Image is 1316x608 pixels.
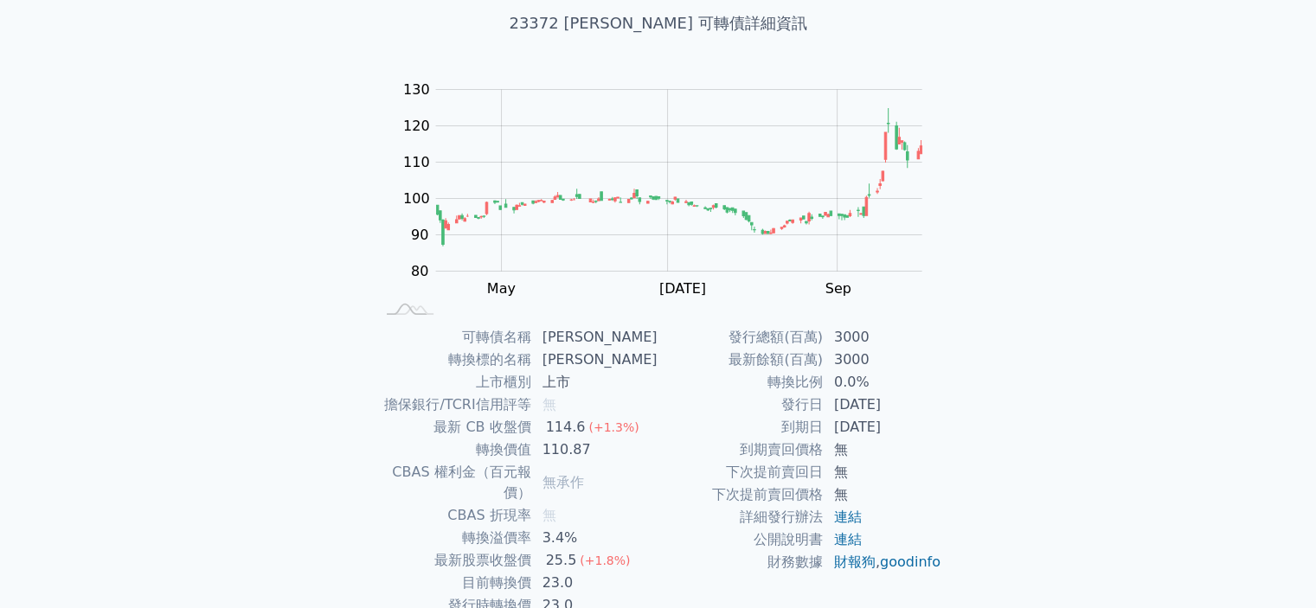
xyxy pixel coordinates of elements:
td: [DATE] [824,394,942,416]
td: 下次提前賣回日 [658,461,824,483]
td: 最新餘額(百萬) [658,349,824,371]
td: [PERSON_NAME] [532,349,658,371]
td: CBAS 折現率 [375,504,532,527]
td: [DATE] [824,416,942,438]
tspan: 80 [411,263,428,279]
span: (+1.3%) [588,420,639,434]
td: 無 [824,438,942,461]
td: [PERSON_NAME] [532,326,658,349]
td: , [824,551,942,573]
td: 目前轉換價 [375,572,532,594]
td: 上市 [532,371,658,394]
td: 上市櫃別 [375,371,532,394]
div: 114.6 [542,417,589,438]
div: 25.5 [542,550,581,571]
td: 公開說明書 [658,528,824,551]
span: (+1.8%) [580,554,630,567]
td: 轉換溢價率 [375,527,532,549]
tspan: [DATE] [659,280,706,297]
td: 23.0 [532,572,658,594]
g: Chart [394,81,947,332]
tspan: 120 [403,118,430,134]
tspan: 100 [403,190,430,207]
a: 連結 [834,509,862,525]
a: goodinfo [880,554,940,570]
tspan: 110 [403,154,430,170]
td: 3000 [824,326,942,349]
a: 財報狗 [834,554,876,570]
td: 可轉債名稱 [375,326,532,349]
td: 轉換價值 [375,438,532,461]
td: 轉換標的名稱 [375,349,532,371]
td: 到期日 [658,416,824,438]
a: 連結 [834,531,862,547]
td: 下次提前賣回價格 [658,483,824,506]
td: 110.87 [532,438,658,461]
span: 無 [542,396,556,413]
td: 無 [824,461,942,483]
tspan: Sep [825,280,851,297]
td: 0.0% [824,371,942,394]
td: 3000 [824,349,942,371]
td: 無 [824,483,942,506]
td: 發行日 [658,394,824,416]
td: 財務數據 [658,551,824,573]
tspan: 90 [411,227,428,243]
td: 轉換比例 [658,371,824,394]
td: 到期賣回價格 [658,438,824,461]
span: 無承作 [542,474,584,490]
td: 詳細發行辦法 [658,506,824,528]
span: 無 [542,507,556,523]
td: 3.4% [532,527,658,549]
h1: 23372 [PERSON_NAME] 可轉債詳細資訊 [354,11,963,35]
tspan: May [487,280,516,297]
td: 最新股票收盤價 [375,549,532,572]
td: 最新 CB 收盤價 [375,416,532,438]
td: 擔保銀行/TCRI信用評等 [375,394,532,416]
td: 發行總額(百萬) [658,326,824,349]
td: CBAS 權利金（百元報價） [375,461,532,504]
tspan: 130 [403,81,430,98]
